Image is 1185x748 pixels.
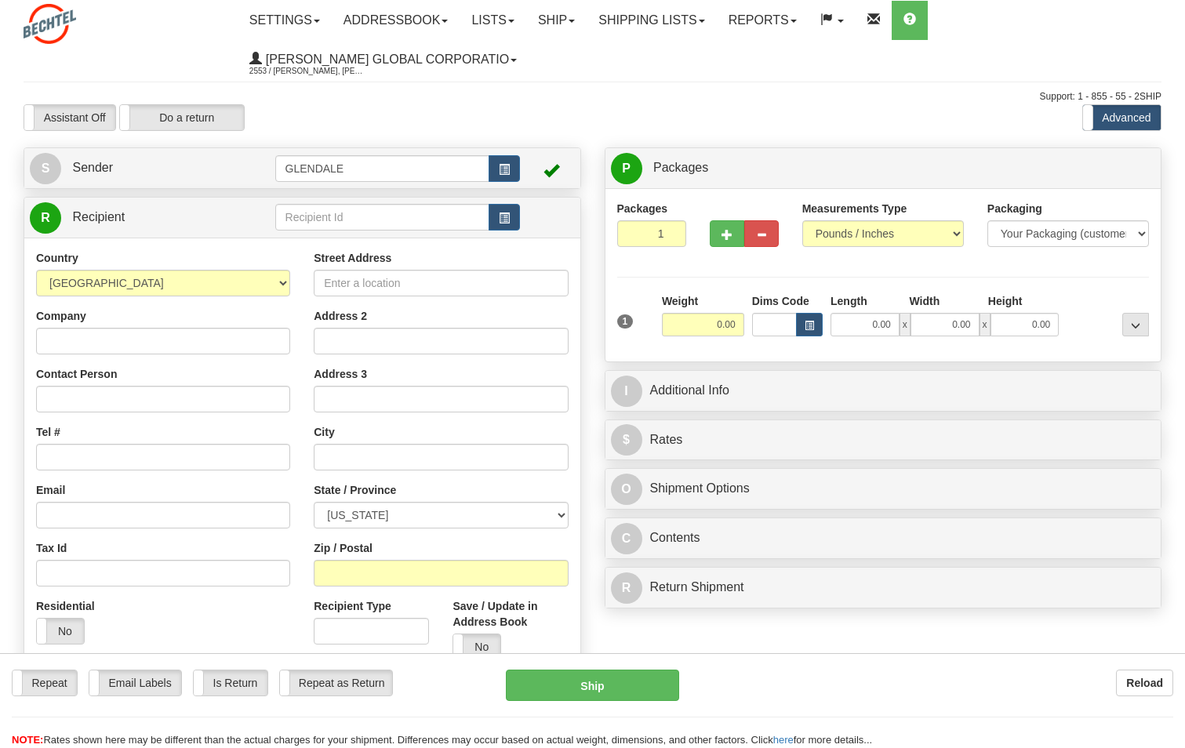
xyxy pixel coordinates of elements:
img: logo2553.jpg [24,4,76,44]
label: State / Province [314,482,396,498]
label: Packaging [987,201,1042,216]
label: Assistant Off [24,105,115,130]
input: Enter a location [314,270,568,296]
a: $Rates [611,424,1156,456]
label: Email [36,482,65,498]
a: [PERSON_NAME] Global Corporatio 2553 / [PERSON_NAME], [PERSON_NAME] [238,40,529,79]
button: Ship [506,670,680,701]
label: Advanced [1083,105,1161,130]
span: I [611,376,642,407]
label: Street Address [314,250,391,266]
label: Repeat [13,670,77,695]
input: Recipient Id [275,204,490,231]
span: O [611,474,642,505]
span: $ [611,424,642,456]
span: NOTE: [12,734,43,746]
label: Width [909,293,940,309]
a: here [773,734,794,746]
a: Reports [717,1,809,40]
div: ... [1122,313,1149,336]
a: OShipment Options [611,473,1156,505]
input: Sender Id [275,155,490,182]
a: P Packages [611,152,1156,184]
a: Lists [460,1,525,40]
b: Reload [1126,677,1163,689]
label: Packages [617,201,668,216]
label: Height [988,293,1023,309]
span: 1 [617,314,634,329]
label: Is Return [194,670,267,695]
label: No [37,619,84,644]
label: Country [36,250,78,266]
label: Email Labels [89,670,181,695]
span: [PERSON_NAME] Global Corporatio [262,53,509,66]
label: Tel # [36,424,60,440]
label: Contact Person [36,366,117,382]
label: No [453,634,500,659]
label: Dims Code [752,293,809,309]
iframe: chat widget [1149,294,1183,454]
button: Reload [1116,670,1173,696]
span: R [611,572,642,604]
label: Repeat as Return [280,670,392,695]
span: C [611,523,642,554]
span: Packages [653,161,708,174]
a: S Sender [30,152,275,184]
span: Sender [72,161,113,174]
a: Ship [526,1,587,40]
a: R Recipient [30,202,248,234]
label: Zip / Postal [314,540,373,556]
span: 2553 / [PERSON_NAME], [PERSON_NAME] [249,64,367,79]
span: x [980,313,991,336]
span: R [30,202,61,234]
a: Shipping lists [587,1,716,40]
a: IAdditional Info [611,375,1156,407]
a: Addressbook [332,1,460,40]
label: Tax Id [36,540,67,556]
label: Weight [662,293,698,309]
span: S [30,153,61,184]
a: RReturn Shipment [611,572,1156,604]
label: Save / Update in Address Book [453,598,568,630]
label: Length [831,293,867,309]
label: Address 2 [314,308,367,324]
span: P [611,153,642,184]
label: City [314,424,334,440]
div: Support: 1 - 855 - 55 - 2SHIP [24,90,1161,103]
a: Settings [238,1,332,40]
label: Address 3 [314,366,367,382]
label: Company [36,308,86,324]
label: Residential [36,598,95,614]
label: Do a return [120,105,244,130]
label: Measurements Type [802,201,907,216]
span: x [900,313,911,336]
a: CContents [611,522,1156,554]
label: Recipient Type [314,598,391,614]
span: Recipient [72,210,125,223]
